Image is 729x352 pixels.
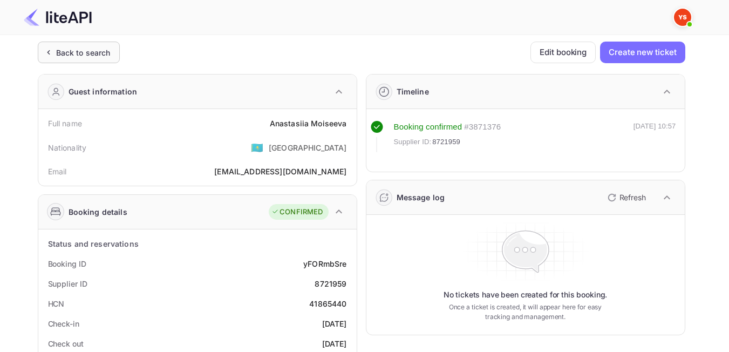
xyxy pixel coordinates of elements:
div: Status and reservations [48,238,139,249]
div: # 3871376 [464,121,501,133]
div: Booking details [69,206,127,218]
div: Check out [48,338,84,349]
div: Email [48,166,67,177]
img: Yandex Support [674,9,691,26]
div: Guest information [69,86,138,97]
img: LiteAPI Logo [24,9,92,26]
div: 8721959 [315,278,346,289]
div: HCN [48,298,65,309]
div: Booking confirmed [394,121,462,133]
div: Nationality [48,142,87,153]
div: [DATE] [322,318,347,329]
div: yFORmbSre [303,258,346,269]
button: Refresh [601,189,650,206]
div: [EMAIL_ADDRESS][DOMAIN_NAME] [214,166,346,177]
span: Supplier ID: [394,137,432,147]
div: [DATE] [322,338,347,349]
div: Timeline [397,86,429,97]
div: [GEOGRAPHIC_DATA] [269,142,347,153]
div: Anastasiia Moiseeva [270,118,347,129]
span: United States [251,138,263,157]
div: CONFIRMED [271,207,323,218]
button: Edit booking [530,42,596,63]
div: 41865440 [309,298,346,309]
p: Refresh [619,192,646,203]
p: No tickets have been created for this booking. [444,289,608,300]
div: Back to search [56,47,111,58]
div: Booking ID [48,258,86,269]
span: 8721959 [432,137,460,147]
div: Check-in [48,318,79,329]
button: Create new ticket [600,42,685,63]
div: Supplier ID [48,278,87,289]
div: [DATE] 10:57 [633,121,676,152]
div: Full name [48,118,82,129]
p: Once a ticket is created, it will appear here for easy tracking and management. [440,302,611,322]
div: Message log [397,192,445,203]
